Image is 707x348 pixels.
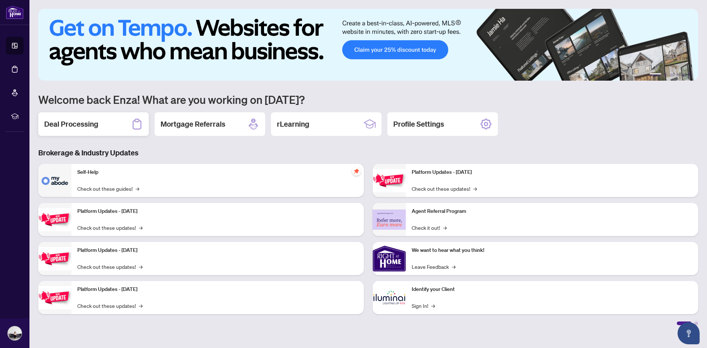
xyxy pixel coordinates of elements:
[38,247,71,270] img: Platform Updates - July 21, 2025
[77,246,358,254] p: Platform Updates - [DATE]
[373,169,406,192] img: Platform Updates - June 23, 2025
[452,263,455,271] span: →
[77,285,358,293] p: Platform Updates - [DATE]
[277,119,309,129] h2: rLearning
[664,73,667,76] button: 2
[38,164,71,197] img: Self-Help
[77,207,358,215] p: Platform Updates - [DATE]
[650,73,661,76] button: 1
[161,119,225,129] h2: Mortgage Referrals
[38,286,71,309] img: Platform Updates - July 8, 2025
[412,302,435,310] a: Sign In!→
[77,224,143,232] a: Check out these updates!→
[139,263,143,271] span: →
[373,242,406,275] img: We want to hear what you think!
[136,184,139,193] span: →
[44,119,98,129] h2: Deal Processing
[38,208,71,231] img: Platform Updates - September 16, 2025
[412,168,692,176] p: Platform Updates - [DATE]
[670,73,673,76] button: 3
[412,224,447,232] a: Check it out!→
[676,73,679,76] button: 4
[373,281,406,314] img: Identify your Client
[688,73,691,76] button: 6
[431,302,435,310] span: →
[473,184,477,193] span: →
[77,168,358,176] p: Self-Help
[678,322,700,344] button: Open asap
[443,224,447,232] span: →
[139,224,143,232] span: →
[393,119,444,129] h2: Profile Settings
[412,207,692,215] p: Agent Referral Program
[8,326,22,340] img: Profile Icon
[412,246,692,254] p: We want to hear what you think!
[139,302,143,310] span: →
[38,148,698,158] h3: Brokerage & Industry Updates
[412,285,692,293] p: Identify your Client
[352,167,361,176] span: pushpin
[412,184,477,193] a: Check out these updates!→
[373,210,406,230] img: Agent Referral Program
[682,73,685,76] button: 5
[38,9,698,81] img: Slide 0
[77,184,139,193] a: Check out these guides!→
[77,302,143,310] a: Check out these updates!→
[412,263,455,271] a: Leave Feedback→
[6,6,24,19] img: logo
[38,92,698,106] h1: Welcome back Enza! What are you working on [DATE]?
[77,263,143,271] a: Check out these updates!→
